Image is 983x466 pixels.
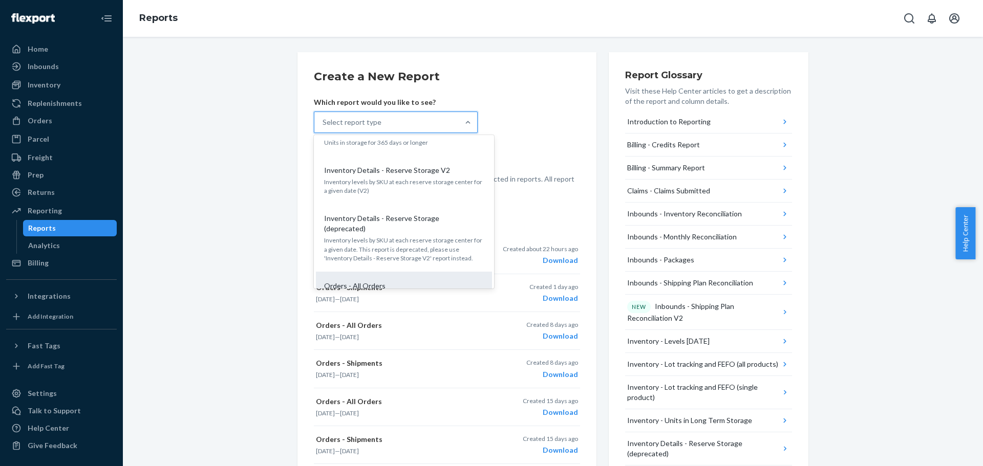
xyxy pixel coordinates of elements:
div: Returns [28,187,55,197]
time: [DATE] [340,409,359,417]
div: Add Fast Tag [28,362,65,370]
div: Reports [28,223,56,233]
div: Download [529,293,578,303]
p: Orders - All Orders [316,320,489,330]
p: Inventory levels by SKU at each reserve storage center for a given date. This report is deprecate... [324,236,484,262]
a: Talk to Support [6,403,117,419]
a: Home [6,41,117,57]
time: [DATE] [340,333,359,341]
p: Created 15 days ago [523,396,578,405]
div: Prep [28,170,44,180]
button: Claims - Claims Submitted [625,180,792,203]
div: Inbounds - Monthly Reconciliation [627,232,737,242]
div: Claims - Claims Submitted [627,186,710,196]
a: Billing [6,255,117,271]
p: Created 15 days ago [523,434,578,443]
button: Open Search Box [899,8,920,29]
p: Visit these Help Center articles to get a description of the report and column details. [625,86,792,106]
p: Orders - Shipments [316,434,489,445]
time: [DATE] [340,295,359,303]
p: Created 8 days ago [526,320,578,329]
div: Add Integration [28,312,73,321]
time: [DATE] [316,447,335,455]
button: Open account menu [944,8,965,29]
button: Inbounds - Monthly Reconciliation [625,226,792,249]
a: Freight [6,149,117,166]
button: Orders - Shipments[DATE]—[DATE]Created 15 days agoDownload [314,426,580,464]
button: Inbounds - Packages [625,249,792,272]
p: Inventory Details - Reserve Storage (deprecated) [324,213,480,234]
a: Analytics [23,237,117,254]
div: Fast Tags [28,341,60,351]
div: Freight [28,152,53,163]
a: Reports [139,12,178,24]
div: Inbounds - Inventory Reconciliation [627,209,742,219]
button: Inventory - Units in Long Term Storage [625,409,792,432]
time: [DATE] [340,371,359,379]
a: Replenishments [6,95,117,112]
div: Download [526,369,578,380]
a: Parcel [6,131,117,147]
div: Replenishments [28,98,82,108]
a: Add Fast Tag [6,358,117,374]
button: Give Feedback [6,437,117,454]
button: Close Navigation [96,8,117,29]
a: Add Integration [6,308,117,325]
p: — [316,447,489,455]
button: NEWInbounds - Shipping Plan Reconciliation V2 [625,295,792,330]
div: Home [28,44,48,54]
a: Prep [6,167,117,183]
div: Billing - Credits Report [627,140,700,150]
time: [DATE] [316,409,335,417]
a: Orders [6,113,117,129]
h3: Report Glossary [625,69,792,82]
a: Inventory [6,77,117,93]
div: Inventory - Levels [DATE] [627,336,710,346]
p: Units in storage for 365 days or longer [324,138,484,147]
button: Orders - Shipments[DATE]—[DATE]Created 1 day agoDownload [314,274,580,312]
a: Reporting [6,203,117,219]
p: NEW [632,303,646,311]
div: Give Feedback [28,440,77,451]
div: Inbounds - Shipping Plan Reconciliation [627,278,753,288]
a: Reports [23,220,117,236]
div: Parcel [28,134,49,144]
button: Orders - All Orders[DATE]—[DATE]Created 15 days agoDownload [314,388,580,426]
button: Billing - Summary Report [625,157,792,180]
div: Reporting [28,206,62,216]
p: — [316,409,489,417]
p: Inventory Details - Reserve Storage V2 [324,165,450,175]
p: Created 1 day ago [529,282,578,291]
button: Inventory Details - Reserve Storage (deprecated) [625,432,792,465]
button: Open notifications [922,8,942,29]
time: [DATE] [316,371,335,379]
div: Inventory - Lot tracking and FEFO (single product) [627,382,780,403]
div: Inventory [28,80,60,90]
div: Billing [28,258,49,268]
div: Download [503,255,578,265]
button: Inbounds - Inventory Reconciliation [625,203,792,226]
div: Download [523,407,578,417]
img: Flexport logo [11,13,55,24]
button: Inventory - Lot tracking and FEFO (single product) [625,376,792,409]
a: Returns [6,184,117,201]
button: Fast Tags [6,338,117,354]
p: Inventory levels by SKU at each reserve storage center for a given date (V2) [324,177,484,195]
time: [DATE] [316,295,335,303]
h2: Create a New Report [314,69,580,85]
button: Help Center [955,207,975,259]
div: Inventory - Units in Long Term Storage [627,415,752,426]
a: Inbounds [6,58,117,75]
button: Integrations [6,288,117,304]
ol: breadcrumbs [131,4,186,33]
div: Inventory Details - Reserve Storage (deprecated) [627,438,780,459]
div: Talk to Support [28,406,81,416]
div: Download [526,331,578,341]
div: Download [523,445,578,455]
div: Integrations [28,291,71,301]
div: Inbounds [28,61,59,72]
p: Orders - Shipments [316,358,489,368]
button: Billing - Credits Report [625,134,792,157]
p: Which report would you like to see? [314,97,478,107]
